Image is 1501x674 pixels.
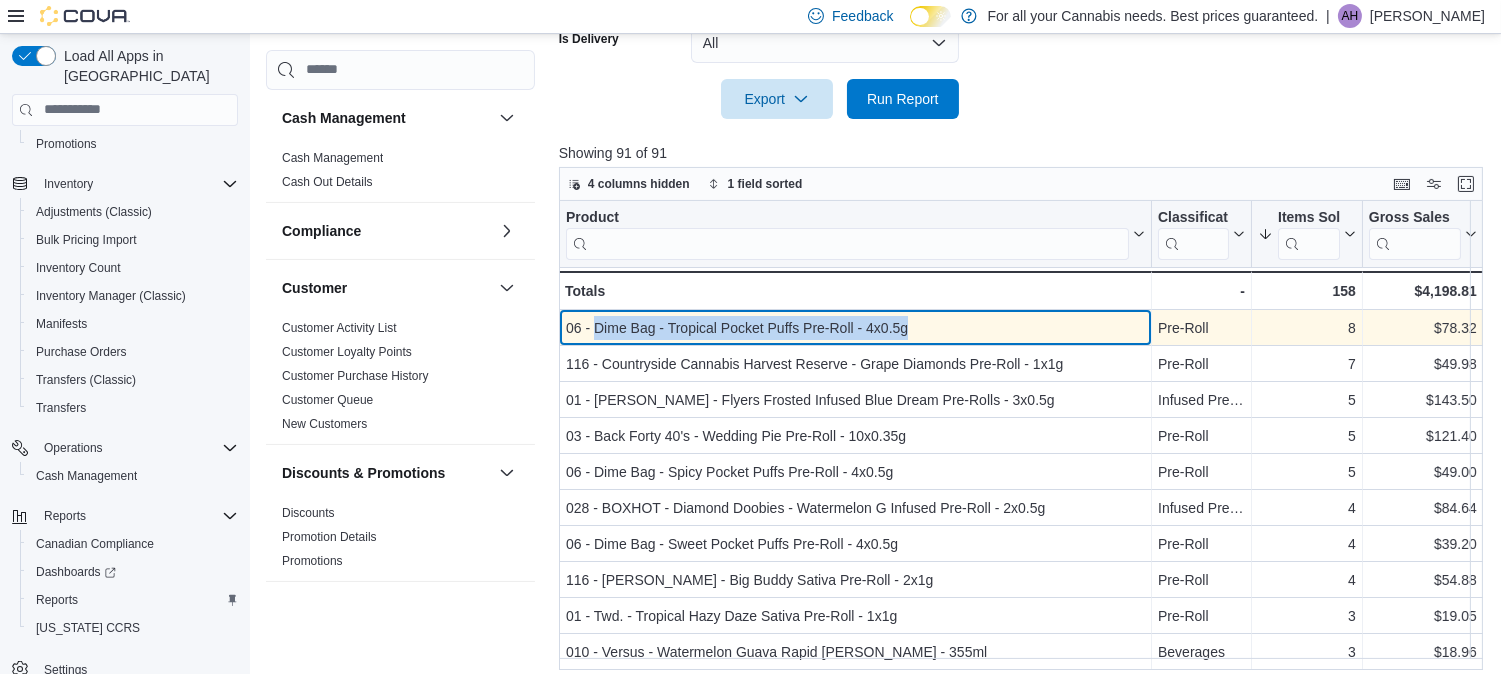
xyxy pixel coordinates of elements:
span: Manifests [28,312,238,336]
span: Operations [36,436,238,460]
span: Cash Management [28,464,238,488]
div: 010 - Versus - Watermelon Guava Rapid [PERSON_NAME] - 355ml [566,640,1145,664]
div: 028 - BOXHOT - Diamond Doobies - Watermelon G Infused Pre-Roll - 2x0.5g [566,496,1145,520]
a: Customer Loyalty Points [282,345,412,359]
div: $49.98 [1369,352,1477,376]
div: 8 [1258,316,1356,340]
button: Purchase Orders [20,338,246,366]
button: Customer [282,278,491,298]
a: New Customers [282,417,367,431]
span: Feedback [832,6,893,26]
div: Classification [1158,208,1229,227]
button: Transfers (Classic) [20,366,246,394]
div: $39.20 [1369,532,1477,556]
button: Items Sold [1258,208,1356,259]
a: Cash Out Details [282,175,373,189]
span: Cash Out Details [282,174,373,190]
button: 4 columns hidden [560,172,698,196]
span: Adjustments (Classic) [36,204,152,220]
div: Items Sold [1278,208,1340,259]
a: Inventory Count [28,256,129,280]
span: Washington CCRS [28,616,238,640]
div: $19.05 [1369,604,1477,628]
div: Pre-Roll [1158,532,1245,556]
span: Inventory Count [28,256,238,280]
div: 4 [1258,532,1356,556]
span: Transfers (Classic) [28,368,238,392]
button: Cash Management [282,108,491,128]
a: Transfers [28,396,94,420]
div: $54.88 [1369,568,1477,592]
div: $78.32 [1369,316,1477,340]
span: Transfers [28,396,238,420]
div: Cash Management [266,146,535,202]
button: Compliance [282,221,491,241]
button: Canadian Compliance [20,530,246,558]
button: Cash Management [495,106,519,130]
button: Inventory Manager (Classic) [20,282,246,310]
button: Adjustments (Classic) [20,198,246,226]
a: Bulk Pricing Import [28,228,145,252]
h3: Cash Management [282,108,406,128]
div: 03 - Back Forty 40's - Wedding Pie Pre-Roll - 10x0.35g [566,424,1145,448]
button: [US_STATE] CCRS [20,614,246,642]
div: Ashton Hanlon [1338,4,1362,28]
a: Discounts [282,506,335,520]
a: Dashboards [28,560,124,584]
span: Reports [36,592,78,608]
button: Promotions [20,130,246,158]
span: Dashboards [36,564,116,580]
div: $4,198.81 [1369,279,1477,303]
div: Pre-Roll [1158,424,1245,448]
span: Transfers [36,400,86,416]
span: Reports [28,588,238,612]
span: [US_STATE] CCRS [36,620,140,636]
button: Operations [36,436,111,460]
div: - [1158,279,1245,303]
span: Export [733,79,821,119]
div: 116 - Countryside Cannabis Harvest Reserve - Grape Diamonds Pre-Roll - 1x1g [566,352,1145,376]
div: 4 [1258,568,1356,592]
button: Classification [1158,208,1245,259]
span: Manifests [36,316,87,332]
button: Reports [20,586,246,614]
div: Customer [266,316,535,444]
div: 06 - Dime Bag - Tropical Pocket Puffs Pre-Roll - 4x0.5g [566,316,1145,340]
div: 4 [1258,496,1356,520]
span: Purchase Orders [28,340,238,364]
span: AH [1342,4,1359,28]
span: Inventory [44,176,93,192]
a: Manifests [28,312,95,336]
span: Inventory [36,172,238,196]
h3: Compliance [282,221,361,241]
p: Showing 91 of 91 [559,143,1493,163]
a: Promotions [28,132,105,156]
div: Gross Sales [1369,208,1461,259]
span: Adjustments (Classic) [28,200,238,224]
a: Promotion Details [282,530,377,544]
a: Promotions [282,554,343,568]
div: 01 - Twd. - Tropical Hazy Daze Sativa Pre-Roll - 1x1g [566,604,1145,628]
a: Purchase Orders [28,340,135,364]
a: Cash Management [282,151,383,165]
div: Discounts & Promotions [266,501,535,581]
div: Product [566,208,1129,227]
span: Run Report [867,89,939,109]
div: 3 [1258,640,1356,664]
div: Pre-Roll [1158,352,1245,376]
button: Inventory [36,172,101,196]
button: Customer [495,276,519,300]
div: $143.50 [1369,388,1477,412]
img: Cova [40,6,130,26]
div: 5 [1258,388,1356,412]
button: Cash Management [20,462,246,490]
button: Discounts & Promotions [282,463,491,483]
span: Canadian Compliance [28,532,238,556]
span: Inventory Manager (Classic) [36,288,186,304]
div: Infused Pre-roll [1158,388,1245,412]
span: Promotions [282,553,343,569]
span: Inventory Count [36,260,121,276]
a: [US_STATE] CCRS [28,616,148,640]
div: 01 - [PERSON_NAME] - Flyers Frosted Infused Blue Dream Pre-Rolls - 3x0.5g [566,388,1145,412]
button: Keyboard shortcuts [1390,172,1414,196]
